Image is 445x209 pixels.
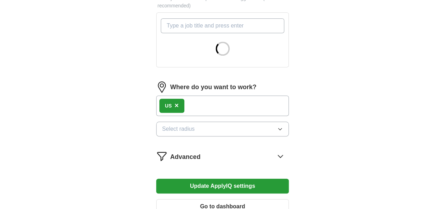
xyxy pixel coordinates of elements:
[156,150,167,162] img: filter
[156,179,289,193] button: Update ApplyIQ settings
[156,122,289,136] button: Select radius
[162,125,195,133] span: Select radius
[170,152,201,162] span: Advanced
[165,102,172,110] div: US
[174,100,179,111] button: ×
[156,81,167,93] img: location.png
[161,18,285,33] input: Type a job title and press enter
[170,82,256,92] label: Where do you want to work?
[174,102,179,109] span: ×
